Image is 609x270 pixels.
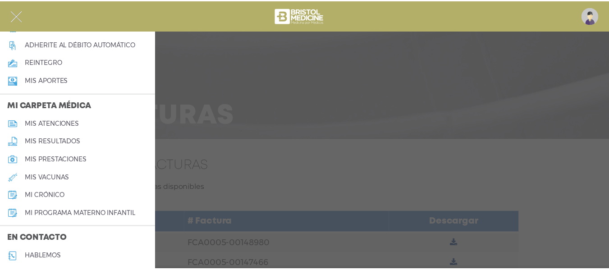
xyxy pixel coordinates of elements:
[276,5,330,26] img: bristol-medicine-blanco.png
[25,174,70,182] h5: mis vacunas
[588,7,605,24] img: profile-placeholder.svg
[25,138,81,146] h5: mis resultados
[25,253,61,261] h5: hablemos
[25,192,65,200] h5: mi crónico
[25,120,80,128] h5: mis atenciones
[25,77,69,84] h5: Mis aportes
[25,210,137,218] h5: mi programa materno infantil
[25,41,137,48] h5: Adherite al débito automático
[25,59,63,66] h5: reintegro
[25,156,87,164] h5: mis prestaciones
[11,10,22,21] img: Cober_menu-close-white.svg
